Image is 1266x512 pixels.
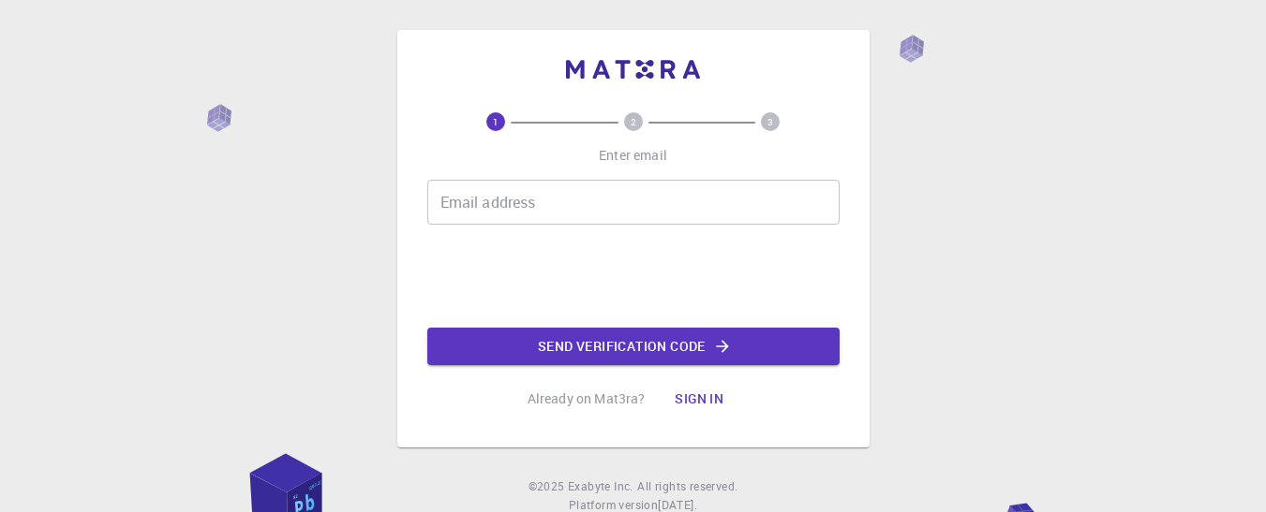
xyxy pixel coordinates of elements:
[767,115,773,128] text: 3
[660,380,738,417] button: Sign in
[493,115,499,128] text: 1
[637,477,737,496] span: All rights reserved.
[631,115,636,128] text: 2
[658,497,697,512] span: [DATE] .
[528,389,646,408] p: Already on Mat3ra?
[529,477,568,496] span: © 2025
[491,240,776,313] iframe: reCAPTCHA
[568,478,633,493] span: Exabyte Inc.
[427,328,840,365] button: Send verification code
[599,146,667,165] p: Enter email
[568,477,633,496] a: Exabyte Inc.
